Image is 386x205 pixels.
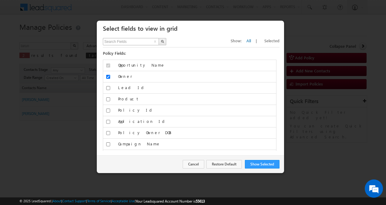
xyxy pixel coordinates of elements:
[118,119,276,124] label: Application Id
[103,23,282,33] h3: Select fields to view in grid
[112,199,135,203] a: Acceptable Use
[118,96,276,102] label: Product
[264,38,279,43] span: Selected
[106,97,110,101] input: Select/Unselect Column
[19,198,205,204] span: © 2025 LeadSquared | | | | |
[83,160,110,168] em: Start Chat
[118,107,276,113] label: Policy Id
[106,75,110,79] input: Select/Unselect Column
[106,86,110,90] input: Select/Unselect Column
[118,74,276,79] label: Owner
[118,141,276,147] label: Campaign Name
[106,109,110,113] input: Select/Unselect Column
[10,32,25,40] img: d_60004797649_company_0_60004797649
[106,64,110,68] input: Select/Unselect Column
[206,160,242,169] button: Restore Default
[136,199,205,203] span: Your Leadsquared Account Number is
[245,160,279,169] button: Show Selected
[118,85,276,90] label: Lead Id
[118,62,276,68] label: Opportunity Name
[32,32,102,40] div: Chat with us now
[87,199,111,203] a: Terms of Service
[106,120,110,124] input: Select/Unselect Column
[106,142,110,146] input: Select/Unselect Column
[196,199,205,203] span: 55613
[106,131,110,135] input: Select/Unselect Column
[62,199,86,203] a: Contact Support
[153,38,157,46] button: x
[161,40,164,43] img: Search
[118,130,276,135] label: Policy Owner DOB
[256,38,259,43] span: |
[183,160,204,169] button: Cancel
[246,38,251,43] span: All
[52,199,61,203] a: About
[100,3,114,18] div: Minimize live chat window
[103,47,279,60] div: Policy Fields:
[231,38,242,43] span: Show:
[8,56,111,155] textarea: Type your message and hit 'Enter'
